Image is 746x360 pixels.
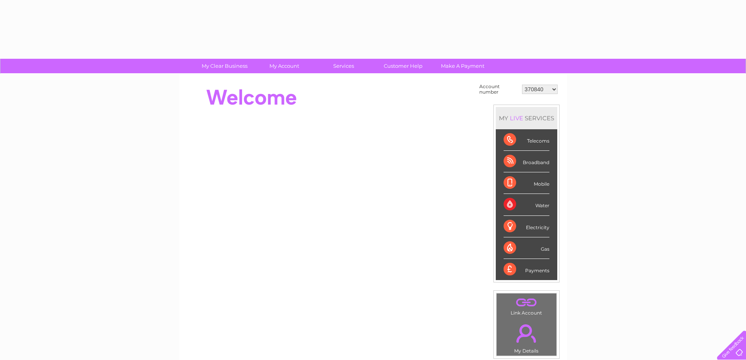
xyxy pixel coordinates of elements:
[499,320,555,347] a: .
[504,151,549,172] div: Broadband
[508,114,525,122] div: LIVE
[430,59,495,73] a: Make A Payment
[504,129,549,151] div: Telecoms
[477,82,520,97] td: Account number
[504,172,549,194] div: Mobile
[504,194,549,215] div: Water
[311,59,376,73] a: Services
[252,59,316,73] a: My Account
[371,59,435,73] a: Customer Help
[496,107,557,129] div: MY SERVICES
[504,237,549,259] div: Gas
[504,259,549,280] div: Payments
[504,216,549,237] div: Electricity
[499,295,555,309] a: .
[496,318,557,356] td: My Details
[192,59,257,73] a: My Clear Business
[496,293,557,318] td: Link Account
